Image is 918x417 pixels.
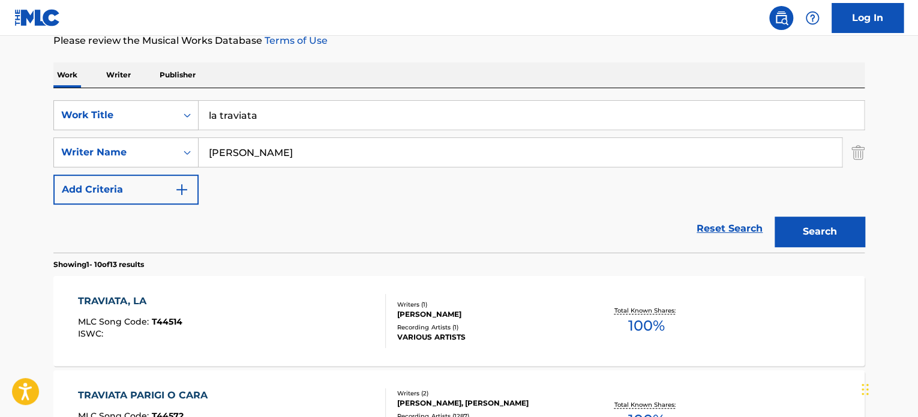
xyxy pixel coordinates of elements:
[53,34,865,48] p: Please review the Musical Works Database
[61,108,169,122] div: Work Title
[78,388,214,403] div: TRAVIATA PARIGI O CARA
[614,400,678,409] p: Total Known Shares:
[805,11,820,25] img: help
[175,182,189,197] img: 9d2ae6d4665cec9f34b9.svg
[832,3,904,33] a: Log In
[78,294,182,308] div: TRAVIATA, LA
[78,316,152,327] span: MLC Song Code :
[851,137,865,167] img: Delete Criterion
[397,398,578,409] div: [PERSON_NAME], [PERSON_NAME]
[774,11,788,25] img: search
[14,9,61,26] img: MLC Logo
[53,100,865,253] form: Search Form
[53,276,865,366] a: TRAVIATA, LAMLC Song Code:T44514ISWC:Writers (1)[PERSON_NAME]Recording Artists (1)VARIOUS ARTISTS...
[397,332,578,343] div: VARIOUS ARTISTS
[53,62,81,88] p: Work
[397,389,578,398] div: Writers ( 2 )
[156,62,199,88] p: Publisher
[78,328,106,339] span: ISWC :
[691,215,769,242] a: Reset Search
[775,217,865,247] button: Search
[397,309,578,320] div: [PERSON_NAME]
[628,315,664,337] span: 100 %
[397,300,578,309] div: Writers ( 1 )
[53,175,199,205] button: Add Criteria
[262,35,328,46] a: Terms of Use
[152,316,182,327] span: T44514
[800,6,824,30] div: Help
[858,359,918,417] iframe: Chat Widget
[769,6,793,30] a: Public Search
[397,323,578,332] div: Recording Artists ( 1 )
[614,306,678,315] p: Total Known Shares:
[53,259,144,270] p: Showing 1 - 10 of 13 results
[61,145,169,160] div: Writer Name
[103,62,134,88] p: Writer
[862,371,869,407] div: Drag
